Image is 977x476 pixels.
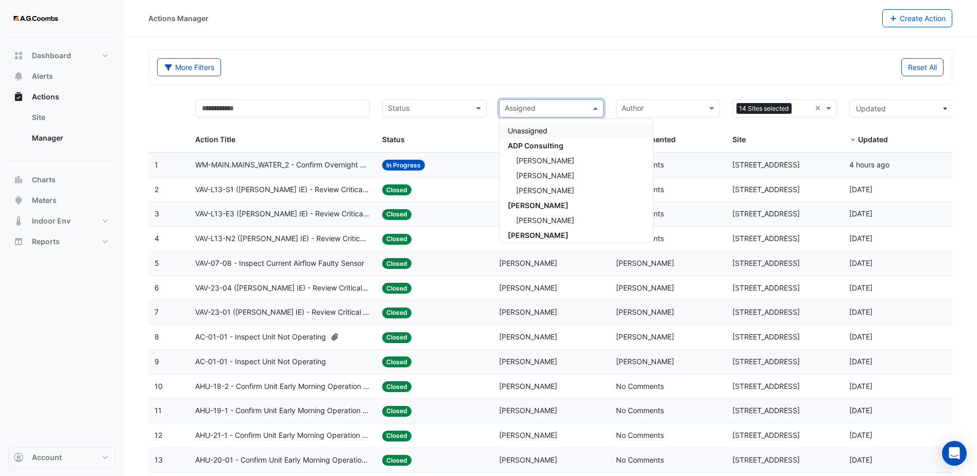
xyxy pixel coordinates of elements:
span: Closed [382,406,412,417]
button: Charts [8,169,115,190]
button: Dashboard [8,45,115,66]
span: [STREET_ADDRESS] [732,259,800,267]
span: 2025-09-03T14:04:09.837 [849,406,872,415]
span: VAV-L13-S1 ([PERSON_NAME] IE) - Review Critical Sensor Outside Range [195,184,370,196]
span: 2025-09-03T14:21:41.656 [849,308,872,316]
span: Dashboard [32,50,71,61]
app-icon: Actions [13,92,24,102]
span: [PERSON_NAME] [516,171,574,180]
span: [STREET_ADDRESS] [732,185,800,194]
span: 9 [155,357,159,366]
span: 7 [155,308,159,316]
span: [PERSON_NAME] [499,406,557,415]
span: 2025-09-03T14:13:07.910 [849,357,872,366]
span: [PERSON_NAME] [516,216,574,225]
a: Manager [24,128,115,148]
div: Actions Manager [148,13,209,24]
span: 10 [155,382,163,390]
div: Open Intercom Messenger [942,441,967,466]
span: Updated [858,135,888,144]
span: AHU-19-1 - Confirm Unit Early Morning Operation (Energy Saving) [195,405,370,417]
button: Updated [849,99,954,117]
span: [STREET_ADDRESS] [732,357,800,366]
span: 2025-09-03T14:21:02.056 [849,332,872,341]
span: VAV-L13-E3 ([PERSON_NAME] IE) - Review Critical Sensor Outside Range [195,208,370,220]
span: [PERSON_NAME] [616,308,674,316]
span: [PERSON_NAME] [616,357,674,366]
span: [STREET_ADDRESS] [732,283,800,292]
span: Charts [32,175,56,185]
span: 12 [155,431,162,439]
span: 2025-09-03T14:21:49.009 [849,283,872,292]
span: [PERSON_NAME] [616,259,674,267]
app-icon: Alerts [13,71,24,81]
span: 11 [155,406,162,415]
span: 2025-09-04T09:57:03.088 [849,259,872,267]
span: [PERSON_NAME] [516,186,574,195]
div: Actions [8,107,115,152]
span: Closed [382,184,412,195]
span: AC-01-01 - Inspect Unit Not Operating [195,331,326,343]
span: [STREET_ADDRESS] [732,209,800,218]
span: [PERSON_NAME] [499,357,557,366]
button: Meters [8,190,115,211]
span: [STREET_ADDRESS] [732,382,800,390]
span: [PERSON_NAME] [499,382,557,390]
span: 2025-09-03T14:04:15.138 [849,382,872,390]
span: 2025-09-05T10:29:36.783 [849,160,889,169]
span: [PERSON_NAME] [499,455,557,464]
span: Indoor Env [32,216,71,226]
span: Actions [32,92,59,102]
span: [PERSON_NAME] [508,201,569,210]
ng-dropdown-panel: Options list [499,118,654,243]
span: [STREET_ADDRESS] [732,431,800,439]
span: In Progress [382,160,425,171]
span: No Comments [616,431,664,439]
span: 2025-09-03T14:04:00.745 [849,455,872,464]
span: 2025-09-04T11:49:10.621 [849,234,872,243]
span: AC-01-01 - Inspect Unit Not Operating [195,356,326,368]
span: Closed [382,431,412,441]
span: No Comments [616,406,664,415]
span: Meters [32,195,57,206]
span: Action Title [195,135,235,144]
app-icon: Indoor Env [13,216,24,226]
button: Create Action [882,9,953,27]
span: Closed [382,283,412,294]
span: [STREET_ADDRESS] [732,455,800,464]
span: VAV-23-01 ([PERSON_NAME] IE) - Review Critical Sensor Outside Range [195,307,370,318]
span: Alerts [32,71,53,81]
button: Indoor Env [8,211,115,231]
span: [PERSON_NAME] [499,283,557,292]
span: WM-MAIN.MAINS_WATER_2 - Confirm Overnight Water Consumption [195,159,370,171]
span: Closed [382,332,412,343]
span: [PERSON_NAME] [616,332,674,341]
button: Reset All [901,58,944,76]
span: Closed [382,356,412,367]
span: 1 [155,160,158,169]
span: 13 [155,455,163,464]
span: 2 [155,185,159,194]
span: [STREET_ADDRESS] [732,160,800,169]
span: Reports [32,236,60,247]
app-icon: Meters [13,195,24,206]
span: Clear [815,103,824,114]
span: [PERSON_NAME] [499,259,557,267]
span: Closed [382,209,412,220]
span: ADP Consulting [508,141,563,150]
span: [PERSON_NAME] [499,332,557,341]
span: 8 [155,332,159,341]
span: Closed [382,308,412,318]
span: Unassigned [508,126,547,135]
span: No Comments [616,455,664,464]
span: 14 Sites selected [736,103,792,114]
span: 4 [155,234,159,243]
app-icon: Charts [13,175,24,185]
span: [PERSON_NAME] [516,156,574,165]
span: [PERSON_NAME] [508,231,569,240]
span: [PERSON_NAME] [616,283,674,292]
app-icon: Dashboard [13,50,24,61]
span: AHU-21-1 - Confirm Unit Early Morning Operation (Energy Saving) [195,430,370,441]
span: Closed [382,381,412,392]
span: Closed [382,455,412,466]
